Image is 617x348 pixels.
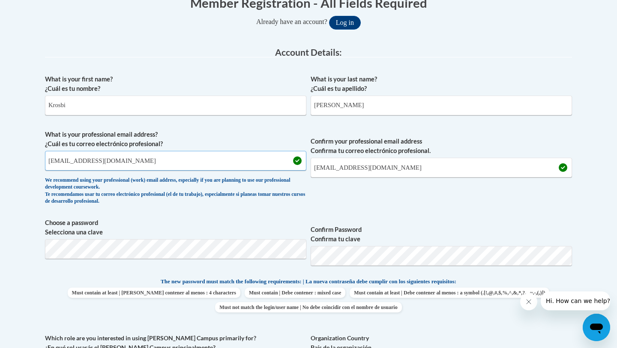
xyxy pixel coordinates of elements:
[311,225,572,244] label: Confirm Password Confirma tu clave
[275,47,342,57] span: Account Details:
[215,302,401,312] span: Must not match the login/user name | No debe coincidir con el nombre de usuario
[311,75,572,93] label: What is your last name? ¿Cuál es tu apellido?
[350,288,549,298] span: Must contain at least | Debe contener al menos : a symbol (.[!,@,#,$,%,^,&,*,?,_,~,-,(,)])
[45,96,306,115] input: Metadata input
[45,177,306,205] div: We recommend using your professional (work) email address, especially if you are planning to use ...
[520,293,537,310] iframe: Close message
[541,291,610,310] iframe: Message from company
[329,16,361,30] button: Log in
[45,130,306,149] label: What is your professional email address? ¿Cuál es tu correo electrónico profesional?
[583,314,610,341] iframe: Button to launch messaging window
[311,137,572,156] label: Confirm your professional email address Confirma tu correo electrónico profesional.
[68,288,240,298] span: Must contain at least | [PERSON_NAME] contener al menos : 4 characters
[256,18,327,25] span: Already have an account?
[45,151,306,171] input: Metadata input
[245,288,345,298] span: Must contain | Debe contener : mixed case
[45,75,306,93] label: What is your first name? ¿Cuál es tu nombre?
[161,278,456,285] span: The new password must match the following requirements: | La nueva contraseña debe cumplir con lo...
[311,158,572,177] input: Required
[45,218,306,237] label: Choose a password Selecciona una clave
[311,96,572,115] input: Metadata input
